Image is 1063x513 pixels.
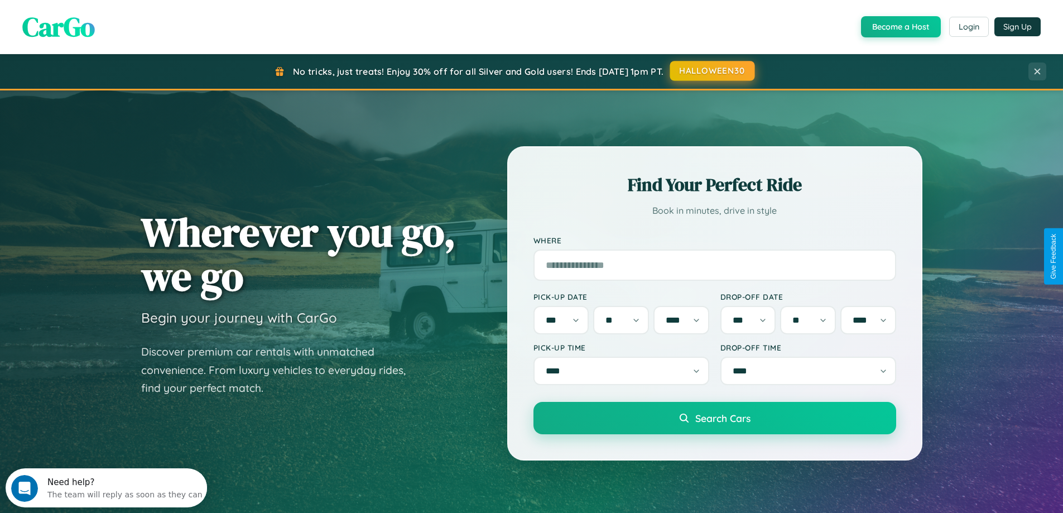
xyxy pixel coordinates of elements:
[141,343,420,397] p: Discover premium car rentals with unmatched convenience. From luxury vehicles to everyday rides, ...
[42,9,197,18] div: Need help?
[533,343,709,352] label: Pick-up Time
[1050,234,1057,279] div: Give Feedback
[670,61,755,81] button: HALLOWEEN30
[293,66,663,77] span: No tricks, just treats! Enjoy 30% off for all Silver and Gold users! Ends [DATE] 1pm PT.
[720,292,896,301] label: Drop-off Date
[533,172,896,197] h2: Find Your Perfect Ride
[22,8,95,45] span: CarGo
[141,309,337,326] h3: Begin your journey with CarGo
[6,468,207,507] iframe: Intercom live chat discovery launcher
[533,402,896,434] button: Search Cars
[4,4,208,35] div: Open Intercom Messenger
[533,203,896,219] p: Book in minutes, drive in style
[720,343,896,352] label: Drop-off Time
[533,236,896,245] label: Where
[42,18,197,30] div: The team will reply as soon as they can
[695,412,751,424] span: Search Cars
[949,17,989,37] button: Login
[861,16,941,37] button: Become a Host
[11,475,38,502] iframe: Intercom live chat
[141,210,456,298] h1: Wherever you go, we go
[994,17,1041,36] button: Sign Up
[533,292,709,301] label: Pick-up Date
